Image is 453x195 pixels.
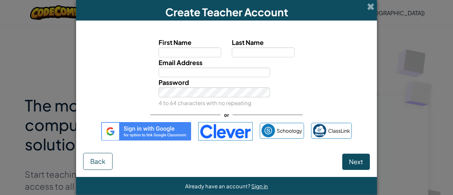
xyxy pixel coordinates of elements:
small: 4 to 64 characters with no repeating [159,99,251,106]
span: Already have an account? [185,183,251,189]
span: or [220,110,233,120]
span: Schoology [277,126,302,136]
img: gplus_sso_button2.svg [101,122,191,140]
span: Create Teacher Account [165,5,288,19]
img: classlink-logo-small.png [313,124,326,137]
img: schoology.png [262,124,275,137]
span: Next [349,157,363,166]
button: Back [83,153,113,170]
a: Sign in [251,183,268,189]
span: First Name [159,38,191,46]
span: Password [159,78,189,86]
span: Email Address [159,58,202,67]
img: clever-logo-blue.png [198,122,253,140]
span: Last Name [232,38,264,46]
span: Back [90,157,105,165]
button: Next [342,154,370,170]
span: ClassLink [328,126,350,136]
